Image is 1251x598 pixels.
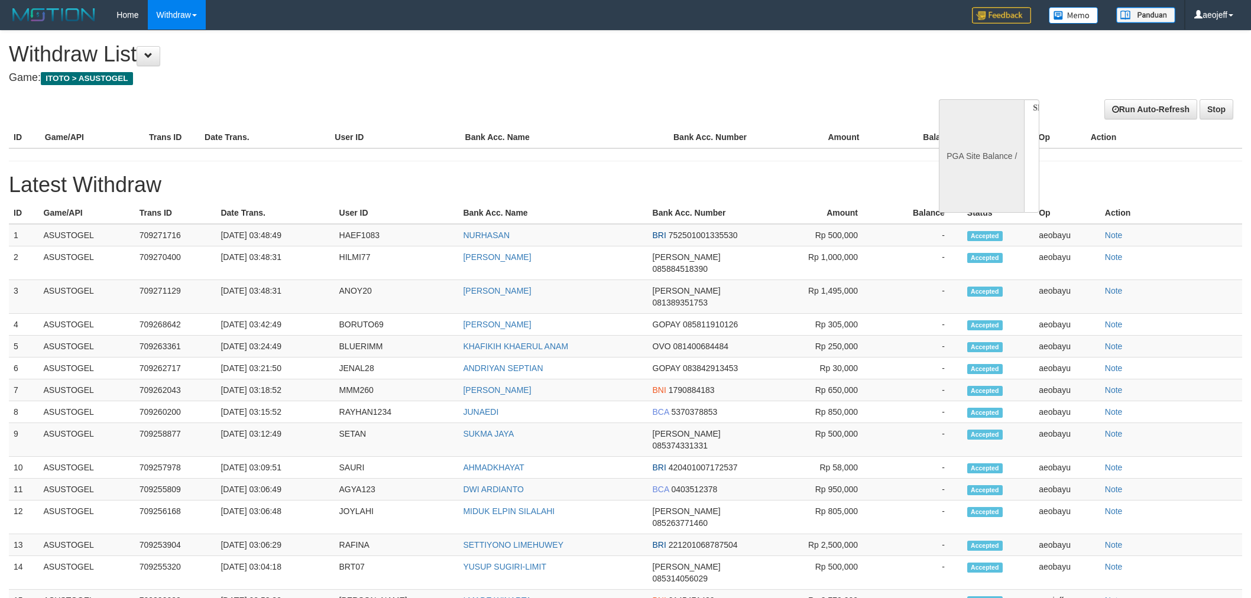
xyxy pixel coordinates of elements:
td: HAEF1083 [335,224,459,246]
td: 1 [9,224,39,246]
td: SAURI [335,457,459,479]
a: Note [1105,320,1123,329]
td: ASUSTOGEL [39,379,135,401]
a: [PERSON_NAME] [463,286,531,295]
th: Game/API [39,202,135,224]
span: BRI [653,540,666,550]
td: JENAL28 [335,357,459,379]
td: - [876,401,962,423]
a: Stop [1200,99,1233,119]
td: 709271129 [135,280,216,314]
td: [DATE] 03:42:49 [216,314,334,336]
td: aeobayu [1034,314,1100,336]
th: Op [1034,202,1100,224]
a: Note [1105,286,1123,295]
td: Rp 305,000 [773,314,876,336]
td: ASUSTOGEL [39,423,135,457]
span: Accepted [967,507,1003,517]
td: - [876,379,962,401]
a: Note [1105,506,1123,516]
span: 085884518390 [653,264,708,274]
td: 709256168 [135,500,216,534]
span: 085314056029 [653,574,708,583]
td: BLUERIMM [335,336,459,357]
span: Accepted [967,463,1003,473]
span: 085811910126 [683,320,738,329]
span: Accepted [967,231,1003,241]
a: Note [1105,363,1123,373]
td: [DATE] 03:48:31 [216,246,334,280]
td: Rp 58,000 [773,457,876,479]
td: ASUSTOGEL [39,314,135,336]
td: 12 [9,500,39,534]
th: Trans ID [144,126,200,148]
td: Rp 500,000 [773,423,876,457]
td: aeobayu [1034,500,1100,534]
span: Accepted [967,408,1003,418]
a: Note [1105,562,1123,571]
td: aeobayu [1034,224,1100,246]
th: Amount [773,126,877,148]
td: 8 [9,401,39,423]
a: JUNAEDI [463,407,498,417]
td: Rp 805,000 [773,500,876,534]
td: [DATE] 03:04:18 [216,556,334,590]
span: Accepted [967,320,1003,330]
td: - [876,246,962,280]
a: AHMADKHAYAT [463,463,524,472]
td: aeobayu [1034,246,1100,280]
td: - [876,556,962,590]
span: Accepted [967,386,1003,396]
a: DWI ARDIANTO [463,485,523,494]
img: MOTION_logo.png [9,6,99,24]
td: [DATE] 03:48:49 [216,224,334,246]
td: aeobayu [1034,280,1100,314]
td: aeobayu [1034,379,1100,401]
span: BCA [653,485,669,494]
span: Accepted [967,342,1003,352]
td: ASUSTOGEL [39,534,135,556]
span: Accepted [967,253,1003,263]
td: RAFINA [335,534,459,556]
a: SUKMA JAYA [463,429,514,438]
td: Rp 850,000 [773,401,876,423]
td: [DATE] 03:15:52 [216,401,334,423]
td: Rp 500,000 [773,224,876,246]
td: 7 [9,379,39,401]
td: - [876,280,962,314]
th: Bank Acc. Number [669,126,773,148]
a: NURHASAN [463,230,510,240]
th: Op [1034,126,1086,148]
td: [DATE] 03:18:52 [216,379,334,401]
a: Note [1105,407,1123,417]
img: Feedback.jpg [972,7,1031,24]
span: 0403512378 [671,485,717,494]
td: 5 [9,336,39,357]
span: [PERSON_NAME] [653,286,721,295]
a: KHAFIKIH KHAERUL ANAM [463,342,568,351]
a: [PERSON_NAME] [463,320,531,329]
td: [DATE] 03:06:29 [216,534,334,556]
td: ASUSTOGEL [39,280,135,314]
td: - [876,423,962,457]
td: 709270400 [135,246,216,280]
td: aeobayu [1034,457,1100,479]
td: MMM260 [335,379,459,401]
a: Note [1105,342,1123,351]
th: Balance [876,202,962,224]
span: GOPAY [653,320,680,329]
td: - [876,357,962,379]
img: panduan.png [1116,7,1175,23]
td: ASUSTOGEL [39,246,135,280]
td: - [876,500,962,534]
a: Note [1105,230,1123,240]
span: 081400684484 [673,342,728,351]
td: 6 [9,357,39,379]
td: AGYA123 [335,479,459,500]
span: 083842913453 [683,363,738,373]
a: Run Auto-Refresh [1104,99,1197,119]
span: 1790884183 [669,385,715,395]
td: - [876,224,962,246]
td: 709255320 [135,556,216,590]
td: 10 [9,457,39,479]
